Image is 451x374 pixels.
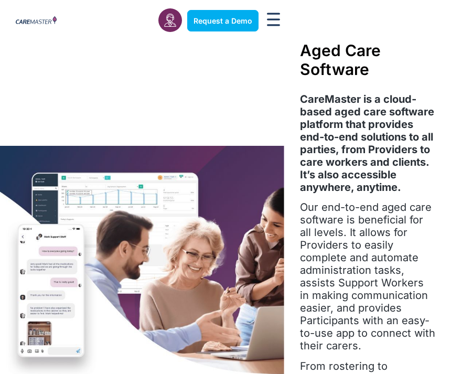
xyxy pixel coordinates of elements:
h1: Aged Care Software [300,41,435,79]
strong: CareMaster is a cloud-based aged care software platform that provides end-to-end solutions to all... [300,93,434,194]
div: Menu Toggle [264,9,284,32]
a: Request a Demo [187,10,259,31]
img: CareMaster Logo [16,16,57,25]
span: Our end-to-end aged care software is beneficial for all levels. It allows for Providers to easily... [300,201,435,352]
span: Request a Demo [194,16,252,25]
